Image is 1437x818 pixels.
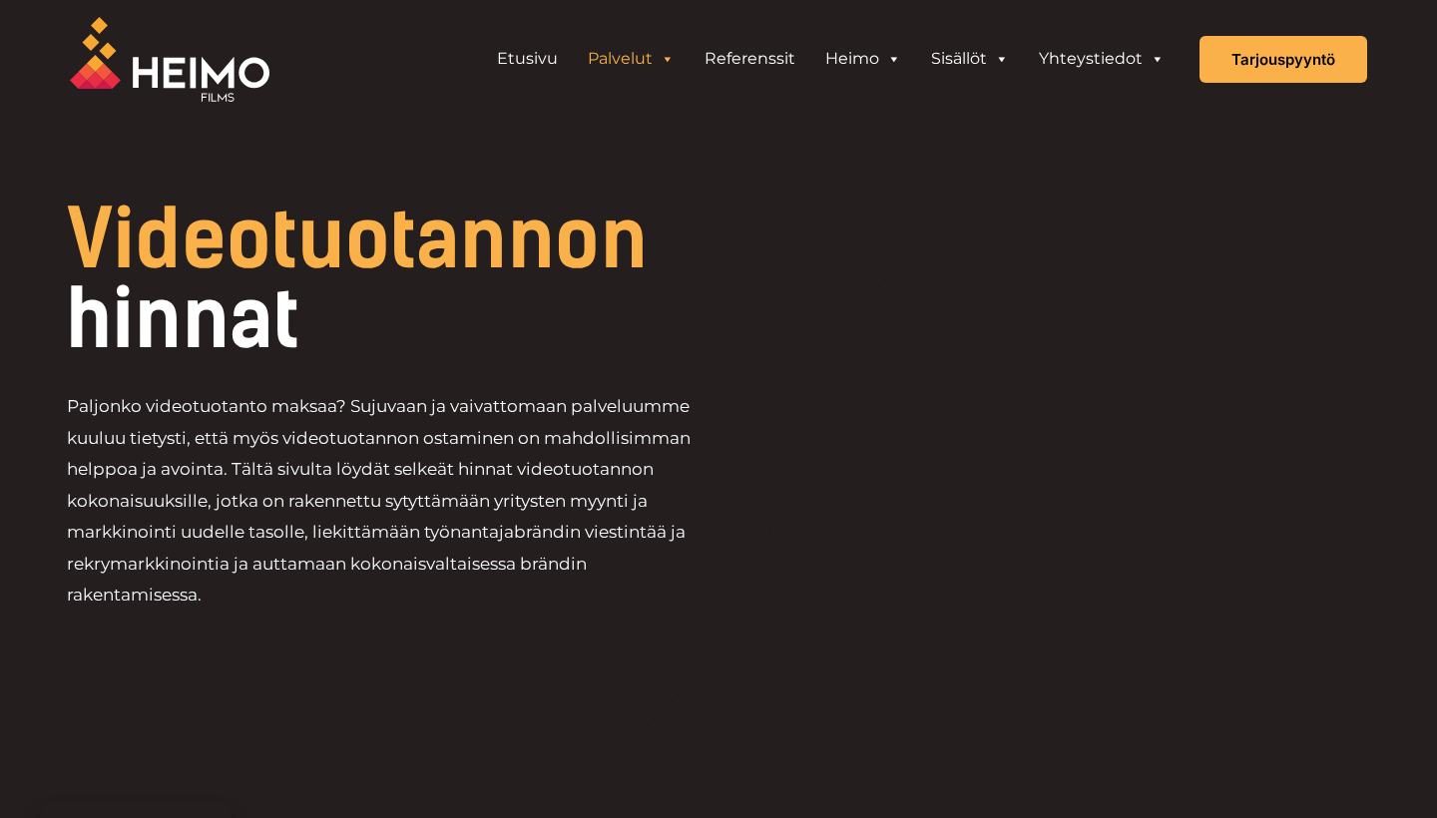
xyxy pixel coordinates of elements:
[690,39,810,79] a: Referenssit
[70,17,269,102] img: Heimo Filmsin logo
[810,39,916,79] a: Heimo
[916,39,1024,79] a: Sisällöt
[67,391,718,612] p: Paljonko videotuotanto maksaa? Sujuvaan ja vaivattomaan palveluumme kuuluu tietysti, että myös vi...
[472,39,1190,79] aside: Header Widget 1
[482,39,573,79] a: Etusivu
[1199,36,1367,83] a: Tarjouspyyntö
[573,39,690,79] a: Palvelut
[67,192,648,287] span: Videotuotannon
[1024,39,1180,79] a: Yhteystiedot
[67,200,854,359] h1: hinnat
